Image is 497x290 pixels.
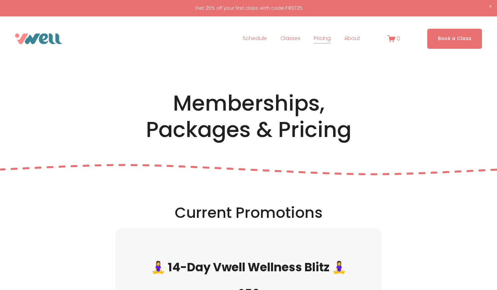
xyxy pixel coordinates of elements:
span: About [344,34,360,43]
span: 0 [397,35,400,42]
img: VWell [15,33,62,44]
a: 0 items in cart [387,34,401,43]
a: folder dropdown [344,33,360,44]
a: Schedule [243,33,267,44]
strong: 🧘‍♀️ 14-Day Vwell Wellness Blitz 🧘‍♀️ [151,259,346,275]
a: folder dropdown [280,33,300,44]
a: Pricing [314,33,331,44]
h2: Current Promotions [48,203,449,223]
span: Classes [280,34,300,43]
a: Book a Class [427,29,482,48]
h1: Memberships, Packages & Pricing [133,90,364,143]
